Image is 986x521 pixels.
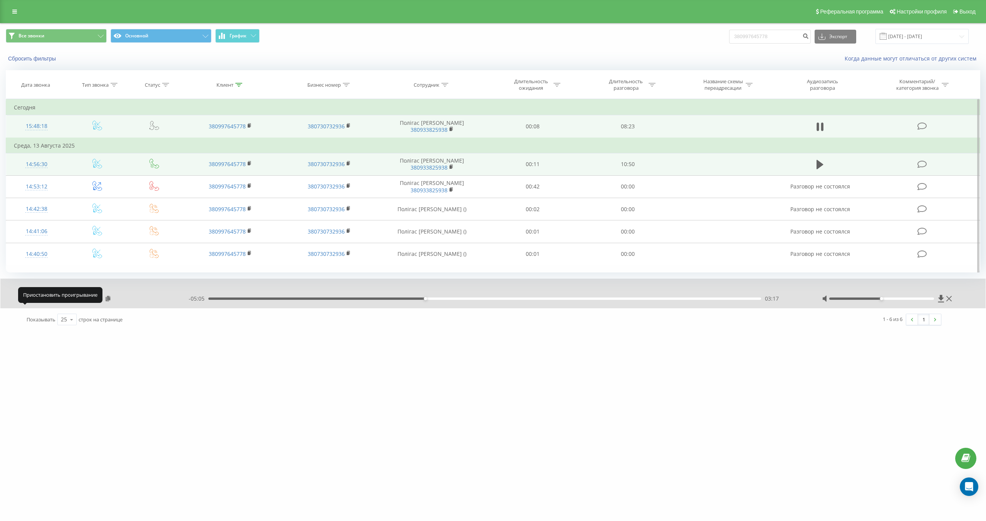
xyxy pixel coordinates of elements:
span: Разговор не состоялся [790,228,850,235]
td: Полігас [PERSON_NAME] () [379,198,485,220]
a: 380997645778 [209,228,246,235]
div: Длительность ожидания [510,78,552,91]
button: Все звонки [6,29,107,43]
div: 25 [61,316,67,323]
td: 00:00 [580,175,676,198]
a: 1 [918,314,929,325]
span: Настройки профиля [897,8,947,15]
div: Комментарий/категория звонка [895,78,940,91]
div: Дата звонка [21,82,50,88]
span: Показывать [27,316,55,323]
span: Реферальная программа [820,8,883,15]
span: - 05:05 [189,295,208,303]
td: Полігас [PERSON_NAME] [379,153,485,175]
div: 14:41:06 [14,224,59,239]
td: Полігас [PERSON_NAME] () [379,220,485,243]
td: 00:00 [580,220,676,243]
input: Поиск по номеру [729,30,811,44]
a: 380730732936 [308,205,345,213]
td: 00:00 [580,243,676,265]
div: Название схемы переадресации [703,78,744,91]
span: Все звонки [18,33,44,39]
div: Тип звонка [82,82,109,88]
a: 380997645778 [209,250,246,257]
td: 10:50 [580,153,676,175]
td: Полігас [PERSON_NAME] [379,175,485,198]
a: 380730732936 [308,250,345,257]
a: 380997645778 [209,205,246,213]
a: 380730732936 [308,160,345,168]
td: 00:00 [580,198,676,220]
td: Среда, 13 Августа 2025 [6,138,980,153]
span: строк на странице [79,316,122,323]
a: 380997645778 [209,123,246,130]
div: Длительность разговора [605,78,647,91]
div: 14:56:30 [14,157,59,172]
div: 14:53:12 [14,179,59,194]
div: Accessibility label [880,297,883,300]
div: Аудиозапись разговора [798,78,848,91]
span: Разговор не состоялся [790,250,850,257]
td: 00:11 [485,153,580,175]
td: 00:01 [485,220,580,243]
a: 380730732936 [308,123,345,130]
td: 08:23 [580,115,676,138]
a: 380730732936 [308,228,345,235]
td: 00:02 [485,198,580,220]
a: 380997645778 [209,160,246,168]
button: График [215,29,260,43]
button: Экспорт [815,30,856,44]
div: 15:48:18 [14,119,59,134]
div: 14:42:38 [14,202,59,217]
span: Разговор не состоялся [790,205,850,213]
div: Бизнес номер [307,82,341,88]
div: Accessibility label [424,297,427,300]
a: 380933825938 [411,187,448,194]
span: 03:17 [765,295,779,303]
div: 14:40:50 [14,247,59,262]
td: 00:01 [485,243,580,265]
div: Клиент [216,82,233,88]
a: 380997645778 [209,183,246,190]
span: Выход [959,8,976,15]
span: Разговор не состоялся [790,183,850,190]
td: Сегодня [6,100,980,115]
div: Сотрудник [414,82,439,88]
div: Open Intercom Messenger [960,477,978,496]
div: Статус [145,82,160,88]
td: Полігас [PERSON_NAME] [379,115,485,138]
td: 00:42 [485,175,580,198]
button: Сбросить фильтры [6,55,60,62]
span: График [230,33,246,39]
a: 380730732936 [308,183,345,190]
div: 1 - 6 из 6 [883,315,902,323]
a: Когда данные могут отличаться от других систем [845,55,980,62]
a: 380933825938 [411,126,448,133]
td: 00:08 [485,115,580,138]
td: Полігас [PERSON_NAME] () [379,243,485,265]
button: Основной [111,29,211,43]
div: Приостановить проигрывание [18,287,102,303]
a: 380933825938 [411,164,448,171]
